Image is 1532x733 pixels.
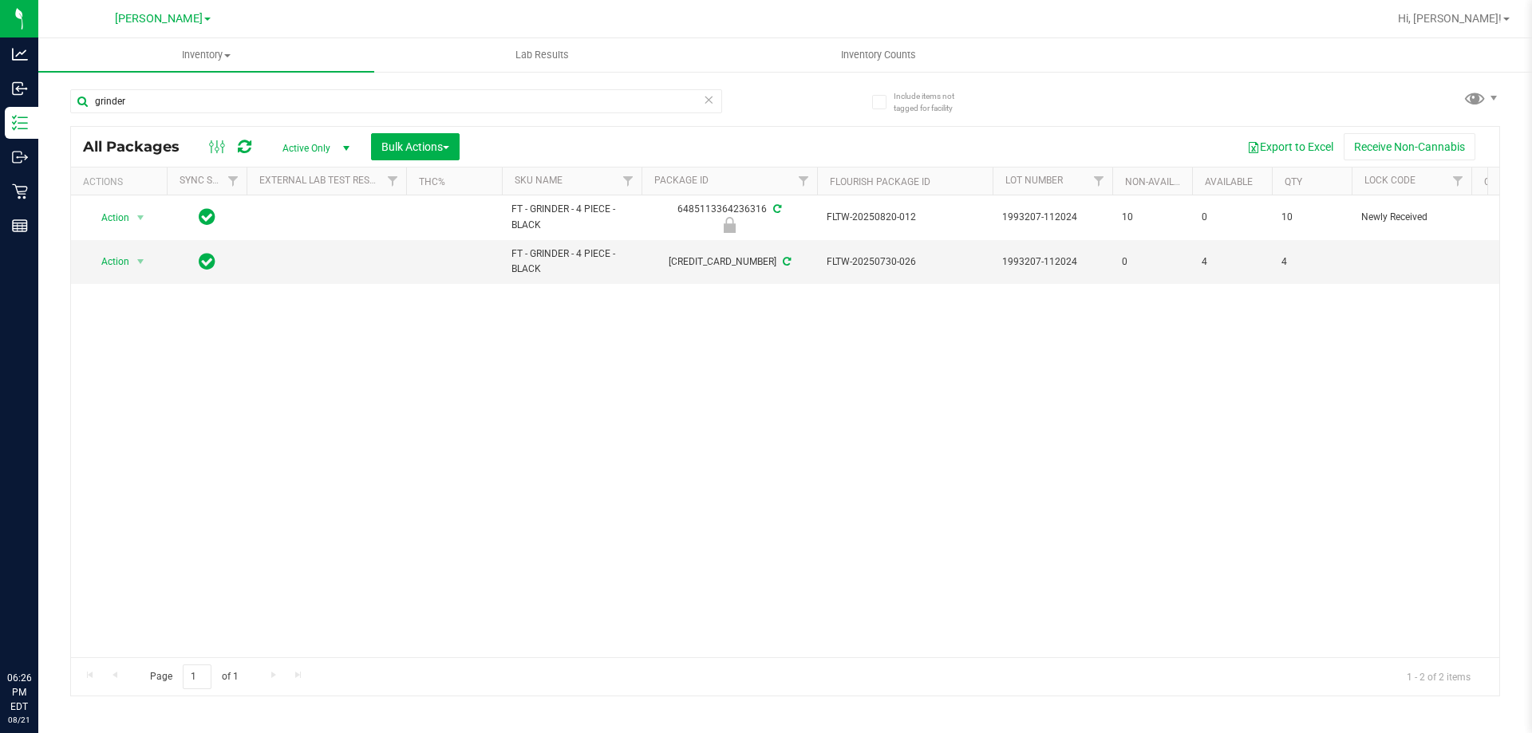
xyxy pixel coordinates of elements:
[511,246,632,277] span: FT - GRINDER - 4 PIECE - BLACK
[515,175,563,186] a: SKU Name
[819,48,938,62] span: Inventory Counts
[12,218,28,234] inline-svg: Reports
[639,217,819,233] div: Newly Received
[87,207,130,229] span: Action
[199,206,215,228] span: In Sync
[374,38,710,72] a: Lab Results
[1002,254,1103,270] span: 1993207-112024
[639,202,819,233] div: 6485113364236316
[710,38,1046,72] a: Inventory Counts
[70,89,722,113] input: Search Package ID, Item Name, SKU, Lot or Part Number...
[827,254,983,270] span: FLTW-20250730-026
[1122,210,1183,225] span: 10
[87,250,130,273] span: Action
[791,167,817,195] a: Filter
[16,605,64,653] iframe: Resource center
[371,133,460,160] button: Bulk Actions
[780,256,791,267] span: Sync from Compliance System
[38,48,374,62] span: Inventory
[7,671,31,714] p: 06:26 PM EDT
[419,176,445,187] a: THC%
[1002,210,1103,225] span: 1993207-112024
[220,167,247,195] a: Filter
[7,714,31,726] p: 08/21
[83,138,195,156] span: All Packages
[494,48,590,62] span: Lab Results
[1202,254,1262,270] span: 4
[1285,176,1302,187] a: Qty
[259,175,385,186] a: External Lab Test Result
[12,183,28,199] inline-svg: Retail
[827,210,983,225] span: FLTW-20250820-012
[381,140,449,153] span: Bulk Actions
[1394,664,1483,688] span: 1 - 2 of 2 items
[771,203,781,215] span: Sync from Compliance System
[1125,176,1196,187] a: Non-Available
[131,250,151,273] span: select
[830,176,930,187] a: Flourish Package ID
[1237,133,1344,160] button: Export to Excel
[1281,254,1342,270] span: 4
[12,81,28,97] inline-svg: Inbound
[83,176,160,187] div: Actions
[12,46,28,62] inline-svg: Analytics
[1202,210,1262,225] span: 0
[1086,167,1112,195] a: Filter
[1445,167,1471,195] a: Filter
[654,175,709,186] a: Package ID
[380,167,406,195] a: Filter
[1398,12,1502,25] span: Hi, [PERSON_NAME]!
[639,254,819,270] div: [CREDIT_CARD_NUMBER]
[1344,133,1475,160] button: Receive Non-Cannabis
[511,202,632,232] span: FT - GRINDER - 4 PIECE - BLACK
[1484,176,1510,187] a: CBD%
[12,115,28,131] inline-svg: Inventory
[131,207,151,229] span: select
[703,89,714,110] span: Clear
[1205,176,1253,187] a: Available
[1005,175,1063,186] a: Lot Number
[115,12,203,26] span: [PERSON_NAME]
[199,250,215,273] span: In Sync
[615,167,642,195] a: Filter
[1122,254,1183,270] span: 0
[136,664,251,689] span: Page of 1
[894,90,973,114] span: Include items not tagged for facility
[1364,175,1416,186] a: Lock Code
[183,664,211,689] input: 1
[180,175,241,186] a: Sync Status
[38,38,374,72] a: Inventory
[1281,210,1342,225] span: 10
[12,149,28,165] inline-svg: Outbound
[1361,210,1462,225] span: Newly Received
